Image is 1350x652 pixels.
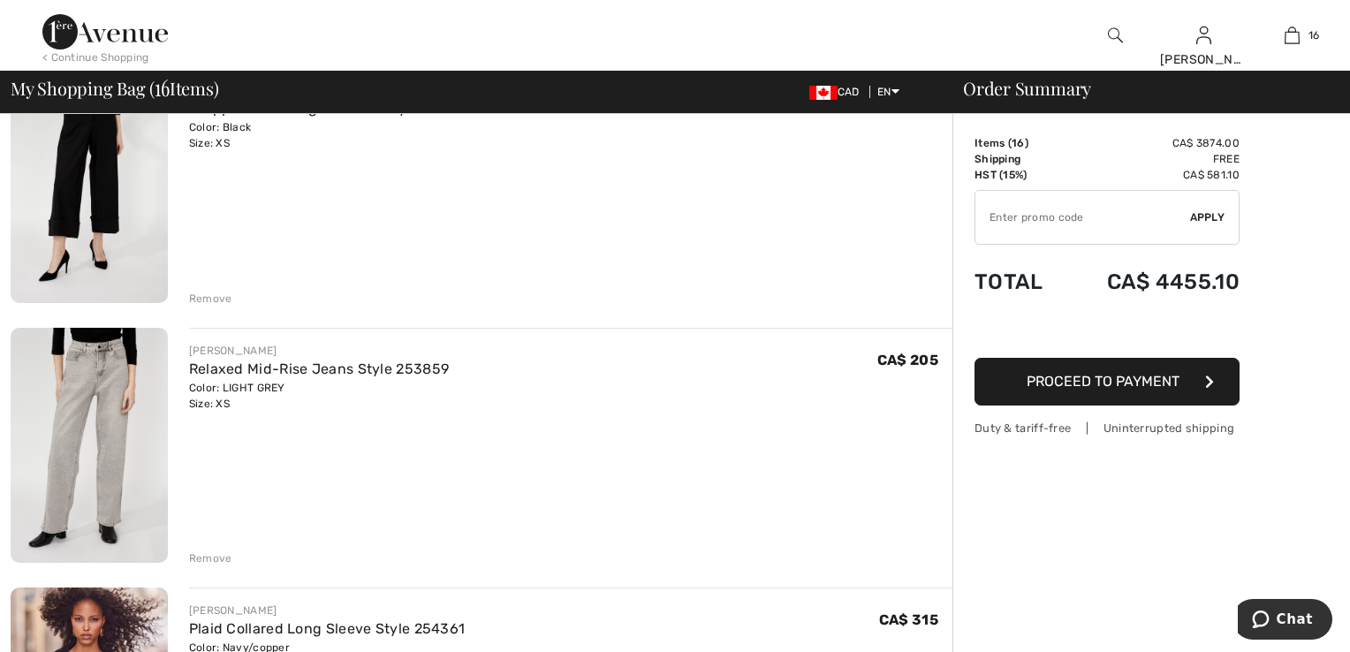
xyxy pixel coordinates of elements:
[42,14,168,49] img: 1ère Avenue
[1012,137,1025,149] span: 16
[1065,135,1240,151] td: CA$ 3874.00
[11,328,168,563] img: Relaxed Mid-Rise Jeans Style 253859
[975,191,1190,244] input: Promo code
[975,420,1240,436] div: Duty & tariff-free | Uninterrupted shipping
[975,252,1065,312] td: Total
[1065,252,1240,312] td: CA$ 4455.10
[189,380,450,412] div: Color: LIGHT GREY Size: XS
[189,550,232,566] div: Remove
[975,151,1065,167] td: Shipping
[1308,27,1320,43] span: 16
[809,86,867,98] span: CAD
[189,603,466,618] div: [PERSON_NAME]
[975,312,1240,352] iframe: PayPal-paypal
[189,343,450,359] div: [PERSON_NAME]
[879,611,938,628] span: CA$ 315
[975,135,1065,151] td: Items ( )
[975,358,1240,406] button: Proceed to Payment
[11,80,219,97] span: My Shopping Bag ( Items)
[1065,151,1240,167] td: Free
[877,352,938,368] span: CA$ 205
[189,291,232,307] div: Remove
[1065,167,1240,183] td: CA$ 581.10
[942,80,1339,97] div: Order Summary
[1160,50,1247,69] div: [PERSON_NAME]
[809,86,838,100] img: Canadian Dollar
[11,67,168,302] img: Cropped Wide-Leg Trousers Style 253746
[1027,373,1179,390] span: Proceed to Payment
[877,86,899,98] span: EN
[1196,25,1211,46] img: My Info
[42,49,149,65] div: < Continue Shopping
[1285,25,1300,46] img: My Bag
[1190,209,1225,225] span: Apply
[1196,27,1211,43] a: Sign In
[189,620,466,637] a: Plaid Collared Long Sleeve Style 254361
[1238,599,1332,643] iframe: Opens a widget where you can chat to one of our agents
[1248,25,1335,46] a: 16
[1108,25,1123,46] img: search the website
[975,167,1065,183] td: HST (15%)
[155,75,170,98] span: 16
[189,360,450,377] a: Relaxed Mid-Rise Jeans Style 253859
[189,119,474,151] div: Color: Black Size: XS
